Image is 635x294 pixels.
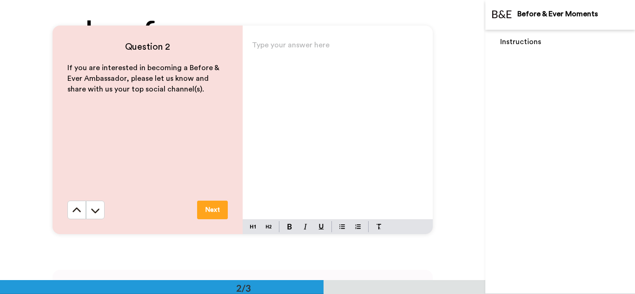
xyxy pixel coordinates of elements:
[67,64,221,93] span: If you are interested in becoming a Before & Ever Ambassador, please let us know and share with u...
[318,224,324,229] img: underline-mark.svg
[250,223,256,230] img: heading-one-block.svg
[339,223,345,230] img: bulleted-block.svg
[376,224,382,229] img: clear-format.svg
[266,223,271,230] img: heading-two-block.svg
[67,40,228,53] h4: Question 2
[287,224,292,229] img: bold-mark.svg
[500,38,541,46] span: Instructions
[490,4,513,26] img: Profile Image
[517,10,635,19] div: Before & Ever Moments
[355,223,361,230] img: numbered-block.svg
[304,224,307,229] img: italic-mark.svg
[197,201,228,219] button: Next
